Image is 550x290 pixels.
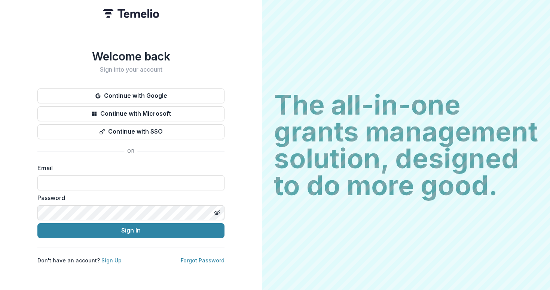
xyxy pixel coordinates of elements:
h1: Welcome back [37,50,224,63]
button: Toggle password visibility [211,207,223,219]
button: Continue with Google [37,88,224,103]
button: Continue with SSO [37,124,224,139]
label: Password [37,193,220,202]
button: Sign In [37,223,224,238]
img: Temelio [103,9,159,18]
label: Email [37,163,220,172]
h2: Sign into your account [37,66,224,73]
a: Sign Up [101,257,122,264]
p: Don't have an account? [37,256,122,264]
button: Continue with Microsoft [37,106,224,121]
a: Forgot Password [181,257,224,264]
